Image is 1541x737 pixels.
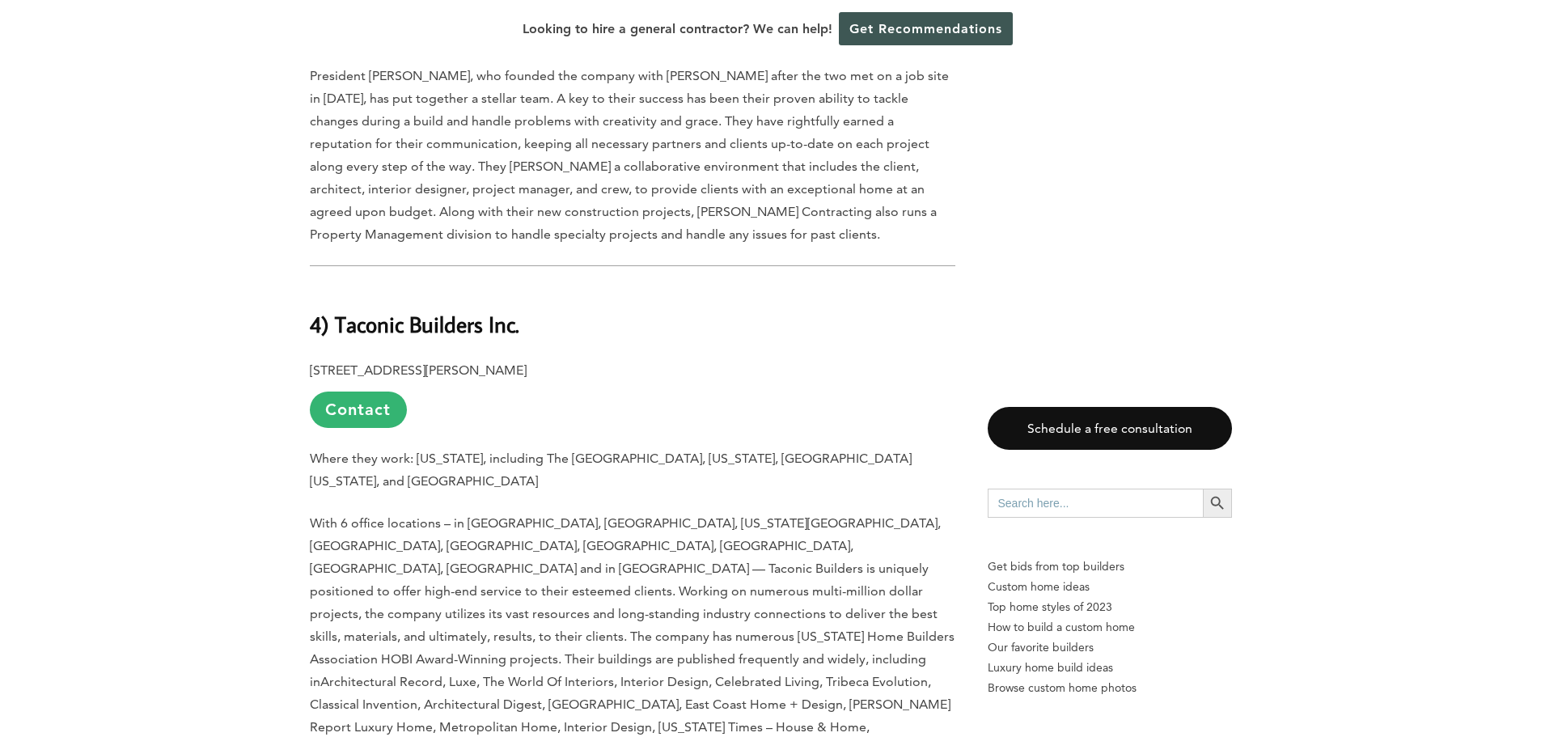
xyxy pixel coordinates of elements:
a: Custom home ideas [988,577,1232,597]
b: Where they work: [US_STATE], including The [GEOGRAPHIC_DATA], [US_STATE], [GEOGRAPHIC_DATA][US_ST... [310,451,912,489]
a: Our favorite builders [988,637,1232,658]
a: Top home styles of 2023 [988,597,1232,617]
a: Schedule a free consultation [988,407,1232,450]
input: Search here... [988,489,1203,518]
a: Browse custom home photos [988,678,1232,698]
a: How to build a custom home [988,617,1232,637]
p: [STREET_ADDRESS][PERSON_NAME] [310,359,955,428]
a: Contact [310,392,407,428]
svg: Search [1209,494,1226,512]
p: Get bids from top builders [988,557,1232,577]
a: Get Recommendations [839,12,1013,45]
iframe: Drift Widget Chat Controller [1230,621,1522,718]
span: President [PERSON_NAME], who founded the company with [PERSON_NAME] after the two met on a job si... [310,68,949,242]
b: 4) Taconic Builders Inc. [310,310,519,338]
span: With 6 office locations – in [GEOGRAPHIC_DATA], [GEOGRAPHIC_DATA], [US_STATE][GEOGRAPHIC_DATA], [... [310,515,955,689]
a: Luxury home build ideas [988,658,1232,678]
